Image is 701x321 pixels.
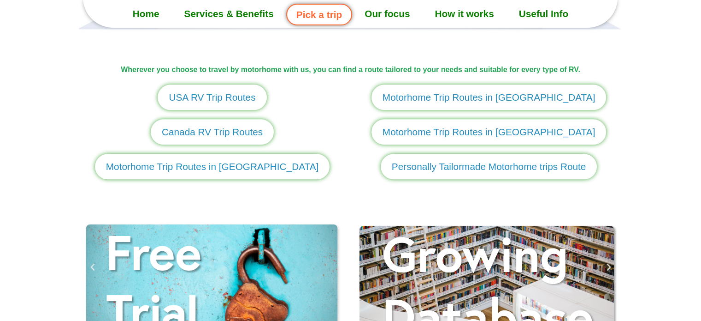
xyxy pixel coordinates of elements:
span: Canada RV Trip Routes [162,125,263,139]
span: Motorhome Trip Routes in [GEOGRAPHIC_DATA] [383,90,595,104]
a: USA RV Trip Routes [158,85,266,110]
span: Motorhome Trip Routes in [GEOGRAPHIC_DATA] [106,159,319,174]
a: Motorhome Trip Routes in [GEOGRAPHIC_DATA] [371,85,607,110]
nav: Menu [83,2,618,25]
a: Home [120,2,172,25]
h2: Wherever you choose to travel by motorhome with us, you can find a route tailored to your needs a... [79,64,623,75]
span: Motorhome Trip Routes in [GEOGRAPHIC_DATA] [383,125,595,139]
span: USA RV Trip Routes [169,90,255,104]
span: Personally Tailormade Motorhome trips Route [392,159,586,174]
a: Motorhome Trip Routes in [GEOGRAPHIC_DATA] [95,154,330,179]
a: Services & Benefits [172,2,286,25]
a: Useful Info [507,2,581,25]
a: Motorhome Trip Routes in [GEOGRAPHIC_DATA] [371,119,607,145]
a: Canada RV Trip Routes [151,119,274,145]
a: Pick a trip [286,4,352,25]
a: Personally Tailormade Motorhome trips Route [381,154,597,179]
a: Our focus [352,2,422,25]
a: How it works [422,2,506,25]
